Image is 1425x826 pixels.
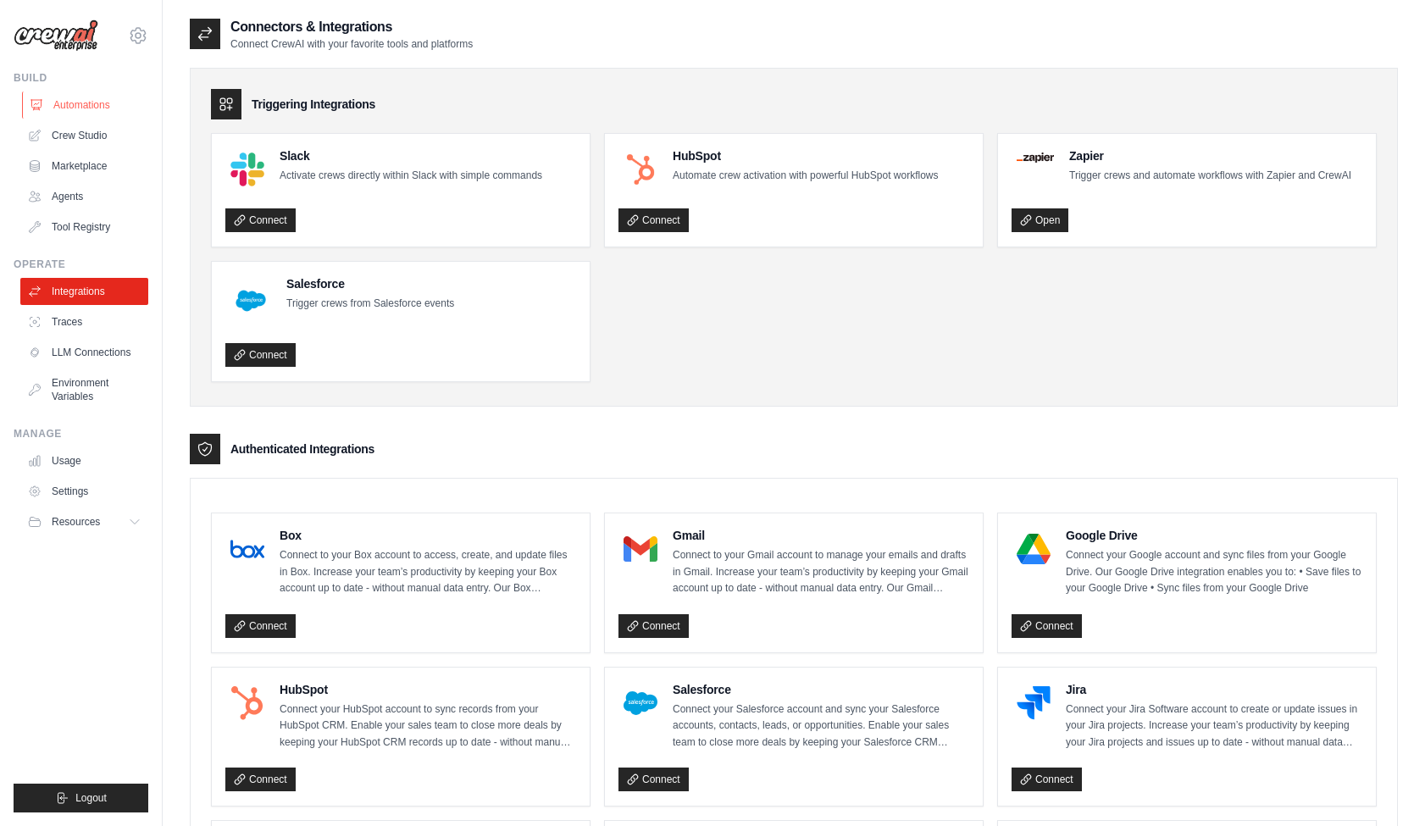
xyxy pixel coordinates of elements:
[624,152,657,186] img: HubSpot Logo
[252,96,375,113] h3: Triggering Integrations
[230,17,473,37] h2: Connectors & Integrations
[280,547,576,597] p: Connect to your Box account to access, create, and update files in Box. Increase your team’s prod...
[286,275,454,292] h4: Salesforce
[225,614,296,638] a: Connect
[673,681,969,698] h4: Salesforce
[14,427,148,441] div: Manage
[230,280,271,321] img: Salesforce Logo
[20,339,148,366] a: LLM Connections
[22,91,150,119] a: Automations
[673,527,969,544] h4: Gmail
[230,37,473,51] p: Connect CrewAI with your favorite tools and platforms
[20,278,148,305] a: Integrations
[286,296,454,313] p: Trigger crews from Salesforce events
[280,681,576,698] h4: HubSpot
[280,168,542,185] p: Activate crews directly within Slack with simple commands
[14,19,98,52] img: Logo
[20,508,148,535] button: Resources
[673,168,938,185] p: Automate crew activation with powerful HubSpot workflows
[20,122,148,149] a: Crew Studio
[225,768,296,791] a: Connect
[230,686,264,720] img: HubSpot Logo
[1012,768,1082,791] a: Connect
[1069,168,1351,185] p: Trigger crews and automate workflows with Zapier and CrewAI
[230,532,264,566] img: Box Logo
[1066,701,1362,751] p: Connect your Jira Software account to create or update issues in your Jira projects. Increase you...
[1012,614,1082,638] a: Connect
[20,369,148,410] a: Environment Variables
[20,213,148,241] a: Tool Registry
[280,527,576,544] h4: Box
[52,515,100,529] span: Resources
[20,152,148,180] a: Marketplace
[225,208,296,232] a: Connect
[618,208,689,232] a: Connect
[624,532,657,566] img: Gmail Logo
[673,147,938,164] h4: HubSpot
[1017,686,1051,720] img: Jira Logo
[230,441,374,457] h3: Authenticated Integrations
[14,258,148,271] div: Operate
[624,686,657,720] img: Salesforce Logo
[1066,681,1362,698] h4: Jira
[14,71,148,85] div: Build
[14,784,148,812] button: Logout
[1066,547,1362,597] p: Connect your Google account and sync files from your Google Drive. Our Google Drive integration e...
[20,183,148,210] a: Agents
[20,447,148,474] a: Usage
[673,701,969,751] p: Connect your Salesforce account and sync your Salesforce accounts, contacts, leads, or opportunit...
[1017,532,1051,566] img: Google Drive Logo
[1012,208,1068,232] a: Open
[20,478,148,505] a: Settings
[230,152,264,186] img: Slack Logo
[280,701,576,751] p: Connect your HubSpot account to sync records from your HubSpot CRM. Enable your sales team to clo...
[673,547,969,597] p: Connect to your Gmail account to manage your emails and drafts in Gmail. Increase your team’s pro...
[75,791,107,805] span: Logout
[1017,152,1054,163] img: Zapier Logo
[1066,527,1362,544] h4: Google Drive
[280,147,542,164] h4: Slack
[618,768,689,791] a: Connect
[1069,147,1351,164] h4: Zapier
[225,343,296,367] a: Connect
[618,614,689,638] a: Connect
[20,308,148,335] a: Traces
